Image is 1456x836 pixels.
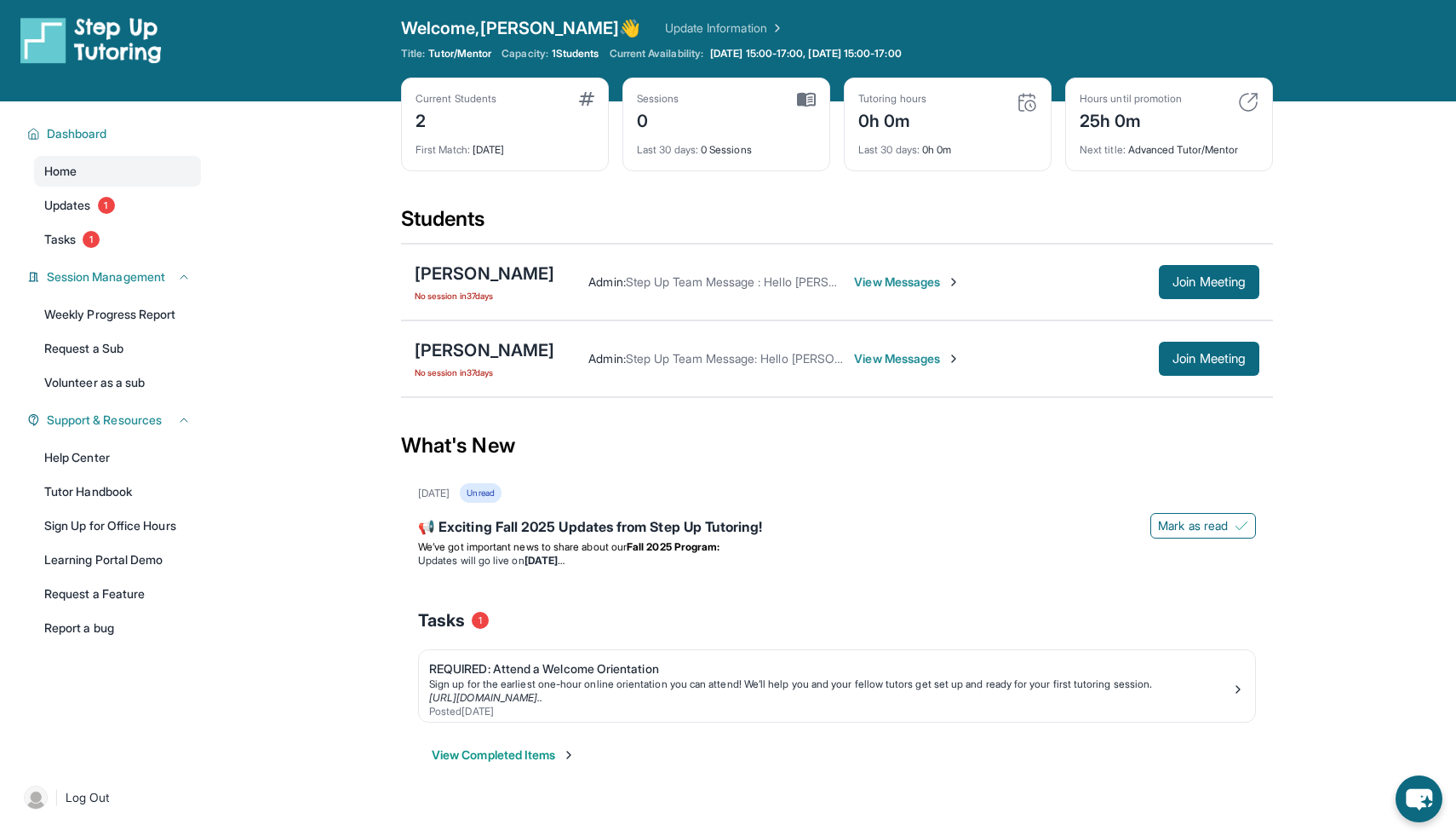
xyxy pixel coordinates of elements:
[579,92,594,106] img: card
[47,268,165,285] span: Session Management
[24,786,48,810] img: user-img
[40,125,191,142] button: Dashboard
[418,516,1256,540] div: 📢 Exciting Fall 2025 Updates from Step Up Tutoring!
[20,16,162,64] img: logo
[416,92,496,106] div: Current Students
[637,143,698,156] span: Last 30 days :
[34,545,201,575] a: Learning Portal Demo
[858,106,926,133] div: 0h 0m
[34,367,201,398] a: Volunteer as a sub
[472,612,489,629] span: 1
[637,133,816,157] div: 0 Sessions
[34,613,201,643] a: Report a bug
[1159,342,1259,376] button: Join Meeting
[1238,92,1258,112] img: card
[1080,143,1126,156] span: Next title :
[34,190,201,221] a: Updates1
[947,275,960,289] img: Chevron-Right
[418,554,1256,568] li: Updates will go live on
[637,106,679,133] div: 0
[947,352,960,366] img: Chevron-Right
[418,608,465,632] span: Tasks
[429,677,1231,691] div: Sign up for the earliest one-hour online orientation you can attend! We’ll help you and your fell...
[588,351,625,366] span: Admin :
[1159,265,1259,299] button: Join Meeting
[401,47,425,61] span: Title:
[429,705,1231,718] div: Posted [DATE]
[1172,354,1246,364] span: Join Meeting
[66,789,110,806] span: Log Out
[858,133,1037,157] div: 0h 0m
[797,92,816,107] img: card
[588,274,625,289] span: Admin :
[665,20,784,37] a: Update Information
[1235,519,1248,533] img: Mark as read
[858,143,920,156] span: Last 30 days :
[854,274,960,291] span: View Messages
[40,412,191,429] button: Support & Resources
[34,299,201,330] a: Weekly Progress Report
[1080,106,1182,133] div: 25h 0m
[34,579,201,609] a: Request a Feature
[1396,775,1442,822] button: chat-button
[47,412,162,429] span: Support & Resources
[854,350,960,367] span: View Messages
[1150,513,1256,539] button: Mark as read
[416,106,496,133] div: 2
[1017,92,1037,112] img: card
[17,779,201,816] a: |Log Out
[502,47,548,61] span: Capacity:
[767,20,784,37] img: Chevron Right
[1080,92,1182,106] div: Hours until promotion
[415,289,554,303] span: No session in 37 days
[34,333,201,364] a: Request a Sub
[1080,133,1258,157] div: Advanced Tutor/Mentor
[401,16,641,40] span: Welcome, [PERSON_NAME] 👋
[432,747,576,764] button: View Completed Items
[418,487,450,500] div: [DATE]
[34,476,201,507] a: Tutor Handbook
[419,650,1255,722] a: REQUIRED: Attend a Welcome OrientationSign up for the earliest one-hour online orientation you ca...
[401,205,1273,243] div: Students
[34,224,201,255] a: Tasks1
[34,510,201,541] a: Sign Up for Office Hours
[627,540,719,553] strong: Fall 2025 Program:
[34,156,201,187] a: Home
[552,47,599,61] span: 1 Students
[83,231,100,248] span: 1
[1158,517,1228,534] span: Mark as read
[710,47,902,61] span: [DATE] 15:00-17:00, [DATE] 15:00-17:00
[1172,277,1246,287] span: Join Meeting
[415,338,554,362] div: [PERSON_NAME]
[47,125,107,142] span: Dashboard
[416,133,594,157] div: [DATE]
[34,442,201,473] a: Help Center
[637,92,679,106] div: Sessions
[44,163,77,180] span: Home
[98,197,115,214] span: 1
[401,408,1273,483] div: What's New
[707,47,905,61] a: [DATE] 15:00-17:00, [DATE] 15:00-17:00
[44,231,76,248] span: Tasks
[428,47,491,61] span: Tutor/Mentor
[44,197,91,214] span: Updates
[460,483,501,503] div: Unread
[610,47,703,61] span: Current Availability:
[40,268,191,285] button: Session Management
[54,787,59,808] span: |
[858,92,926,106] div: Tutoring hours
[415,366,554,379] span: No session in 37 days
[429,660,1231,677] div: REQUIRED: Attend a Welcome Orientation
[418,540,627,553] span: We’ve got important news to share about our
[416,143,470,156] span: First Match :
[415,262,554,285] div: [PERSON_NAME]
[429,691,542,704] a: [URL][DOMAIN_NAME]..
[525,554,565,567] strong: [DATE]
